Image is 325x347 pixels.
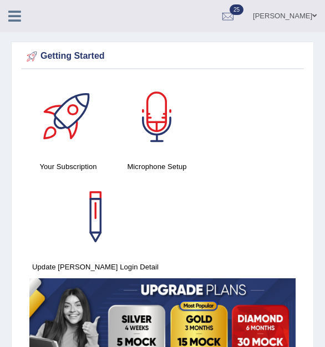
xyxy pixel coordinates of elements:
[230,4,243,15] span: 25
[118,161,196,172] h4: Microphone Setup
[24,48,301,65] div: Getting Started
[29,261,161,273] h4: Update [PERSON_NAME] Login Detail
[29,161,107,172] h4: Your Subscription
